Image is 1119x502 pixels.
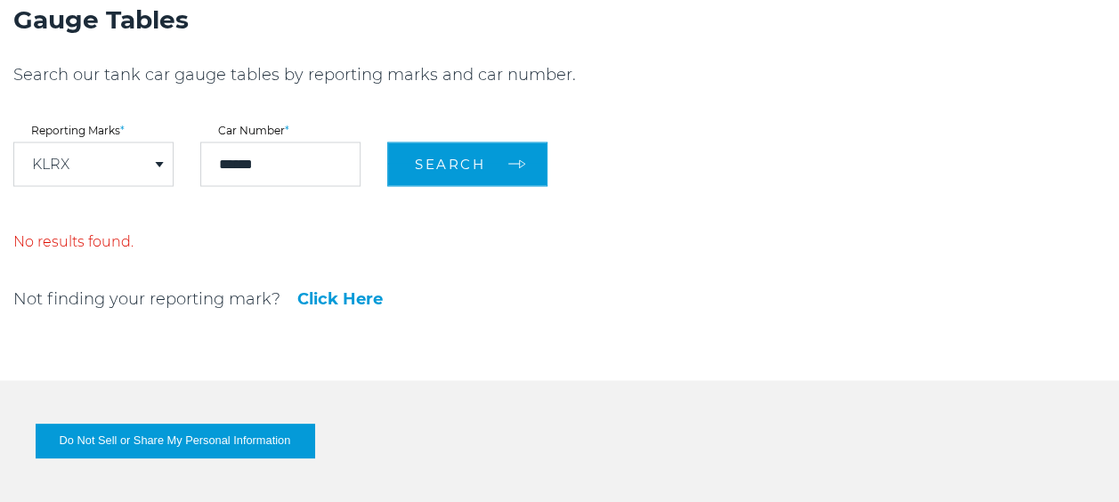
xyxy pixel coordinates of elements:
button: Search arrow arrow [387,142,547,186]
a: KLRX [32,157,69,171]
a: Click Here [297,290,383,306]
h2: Gauge Tables [13,3,828,36]
label: Car Number [200,125,361,135]
button: Do Not Sell or Share My Personal Information [36,424,314,457]
span: Search [415,155,485,172]
p: Not finding your reporting mark? [13,287,280,309]
p: Search our tank car gauge tables by reporting marks and car number. [13,63,828,85]
p: No results found. [13,231,263,252]
label: Reporting Marks [13,125,174,135]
